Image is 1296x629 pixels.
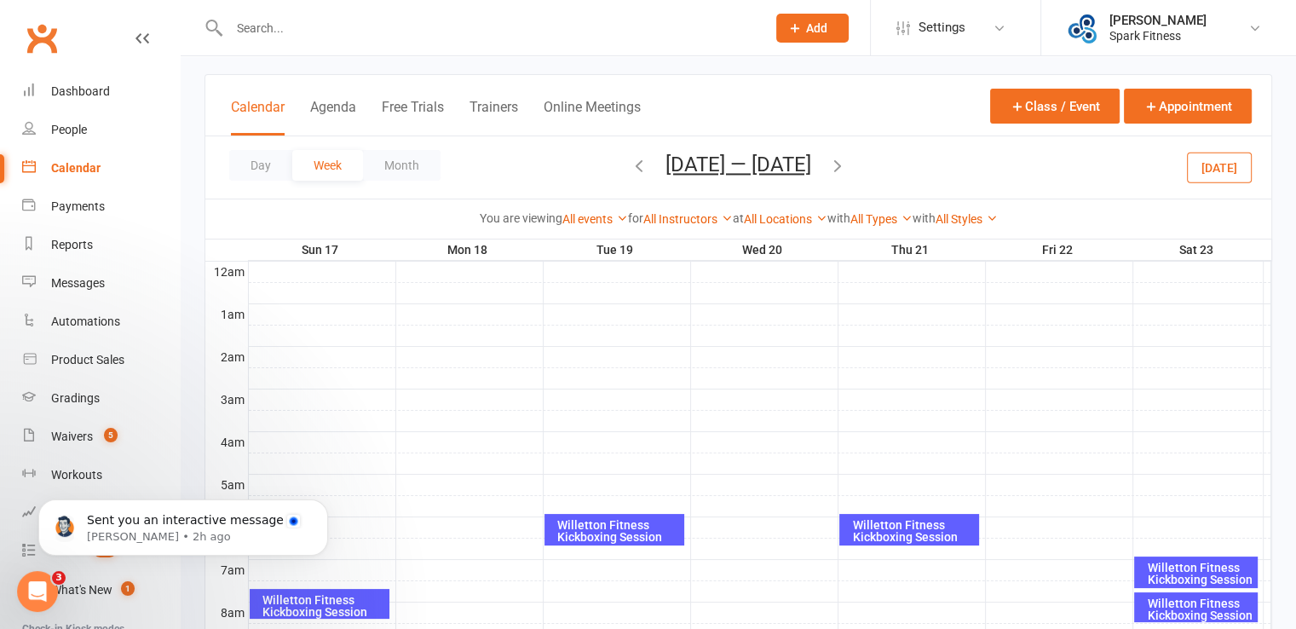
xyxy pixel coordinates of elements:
[744,212,827,226] a: All Locations
[22,111,180,149] a: People
[20,17,63,60] a: Clubworx
[51,84,110,98] div: Dashboard
[363,150,441,181] button: Month
[544,99,641,136] button: Online Meetings
[556,519,681,543] div: Willetton Fitness Kickboxing Session
[22,264,180,303] a: Messages
[1132,239,1264,261] th: Sat 23
[1187,152,1252,182] button: [DATE]
[22,226,180,264] a: Reports
[22,149,180,188] a: Calendar
[838,239,985,261] th: Thu 21
[13,464,354,583] iframe: Intercom notifications message
[22,571,180,609] a: What's New1
[22,72,180,111] a: Dashboard
[51,430,93,443] div: Waivers
[292,150,363,181] button: Week
[22,303,180,341] a: Automations
[104,428,118,442] span: 5
[1109,13,1207,28] div: [PERSON_NAME]
[51,353,124,366] div: Product Sales
[936,212,998,226] a: All Styles
[806,21,827,35] span: Add
[51,314,120,328] div: Automations
[248,239,395,261] th: Sun 17
[1109,28,1207,43] div: Spark Fitness
[52,571,66,585] span: 3
[51,583,112,597] div: What's New
[1146,562,1254,586] div: Willetton Fitness Kickboxing Session
[205,389,248,410] th: 3am
[851,519,976,543] div: Willetton Fitness Kickboxing Session
[224,16,754,40] input: Search...
[827,211,850,225] strong: with
[22,456,180,494] a: Workouts
[1067,11,1101,45] img: thumb_image1643853315.png
[22,341,180,379] a: Product Sales
[229,150,292,181] button: Day
[22,379,180,418] a: Gradings
[690,239,838,261] th: Wed 20
[22,188,180,226] a: Payments
[850,212,913,226] a: All Types
[51,161,101,175] div: Calendar
[395,239,543,261] th: Mon 18
[1124,89,1252,124] button: Appointment
[121,581,135,596] span: 1
[17,571,58,612] iframe: Intercom live chat
[51,276,105,290] div: Messages
[205,431,248,453] th: 4am
[480,211,562,225] strong: You are viewing
[382,99,444,136] button: Free Trials
[205,346,248,367] th: 2am
[665,153,811,176] button: [DATE] — [DATE]
[51,391,100,405] div: Gradings
[733,211,744,225] strong: at
[776,14,849,43] button: Add
[562,212,628,226] a: All events
[205,303,248,325] th: 1am
[919,9,965,47] span: Settings
[643,212,733,226] a: All Instructors
[985,239,1132,261] th: Fri 22
[22,418,180,456] a: Waivers 5
[310,99,356,136] button: Agenda
[1146,597,1254,621] div: Willetton Fitness Kickboxing Session
[913,211,936,225] strong: with
[543,239,690,261] th: Tue 19
[51,199,105,213] div: Payments
[205,602,248,623] th: 8am
[205,261,248,282] th: 12am
[990,89,1120,124] button: Class / Event
[51,238,93,251] div: Reports
[231,99,285,136] button: Calendar
[628,211,643,225] strong: for
[262,594,386,618] div: Willetton Fitness Kickboxing Session
[51,123,87,136] div: People
[469,99,518,136] button: Trainers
